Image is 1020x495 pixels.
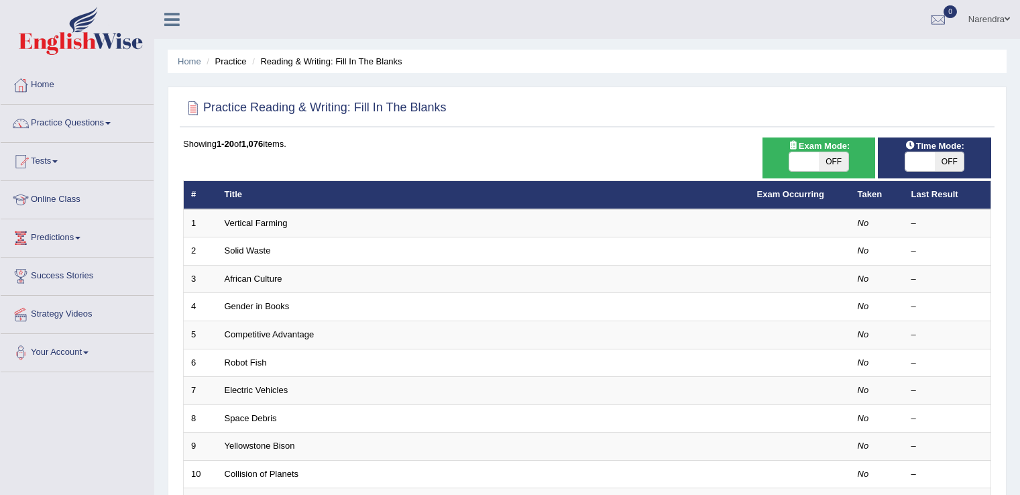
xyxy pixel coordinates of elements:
em: No [858,274,869,284]
b: 1-20 [217,139,234,149]
a: Solid Waste [225,245,271,256]
span: 0 [944,5,957,18]
th: Taken [850,181,904,209]
th: # [184,181,217,209]
em: No [858,301,869,311]
em: No [858,245,869,256]
a: Your Account [1,334,154,368]
td: 2 [184,237,217,266]
em: No [858,469,869,479]
td: 7 [184,377,217,405]
a: Home [178,56,201,66]
div: – [911,440,984,453]
span: Exam Mode: [783,139,855,153]
a: Practice Questions [1,105,154,138]
a: African Culture [225,274,282,284]
th: Title [217,181,750,209]
li: Reading & Writing: Fill In The Blanks [249,55,402,68]
td: 8 [184,404,217,433]
span: OFF [935,152,964,171]
td: 5 [184,321,217,349]
div: Showing of items. [183,137,991,150]
li: Practice [203,55,246,68]
em: No [858,413,869,423]
a: Exam Occurring [757,189,824,199]
div: – [911,273,984,286]
span: Time Mode: [900,139,970,153]
h2: Practice Reading & Writing: Fill In The Blanks [183,98,447,118]
td: 10 [184,460,217,488]
a: Predictions [1,219,154,253]
div: – [911,384,984,397]
a: Gender in Books [225,301,290,311]
td: 1 [184,209,217,237]
em: No [858,441,869,451]
td: 4 [184,293,217,321]
a: Success Stories [1,258,154,291]
em: No [858,385,869,395]
b: 1,076 [241,139,264,149]
div: – [911,357,984,370]
div: – [911,329,984,341]
td: 3 [184,265,217,293]
span: OFF [819,152,848,171]
div: – [911,245,984,258]
div: – [911,468,984,481]
td: 6 [184,349,217,377]
a: Tests [1,143,154,176]
div: – [911,217,984,230]
a: Robot Fish [225,357,267,368]
a: Collision of Planets [225,469,299,479]
div: – [911,412,984,425]
a: Yellowstone Bison [225,441,295,451]
td: 9 [184,433,217,461]
a: Space Debris [225,413,277,423]
div: Show exams occurring in exams [762,137,876,178]
a: Electric Vehicles [225,385,288,395]
a: Strategy Videos [1,296,154,329]
th: Last Result [904,181,991,209]
em: No [858,218,869,228]
div: – [911,300,984,313]
em: No [858,329,869,339]
a: Competitive Advantage [225,329,315,339]
a: Vertical Farming [225,218,288,228]
em: No [858,357,869,368]
a: Online Class [1,181,154,215]
a: Home [1,66,154,100]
